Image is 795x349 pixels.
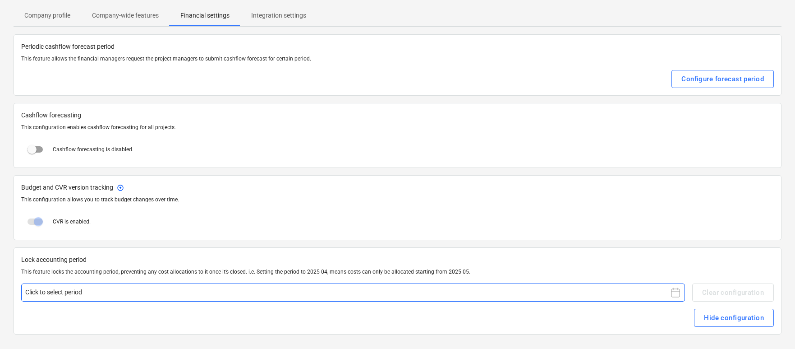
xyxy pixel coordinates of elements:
[21,42,774,51] p: Periodic cashflow forecast period
[21,183,774,192] span: Budget and CVR version tracking
[21,284,685,302] button: Click to select period
[53,218,91,226] p: CVR is enabled.
[21,196,774,204] p: This configuration allows you to track budget changes over time.
[681,73,764,85] div: Configure forecast period
[21,124,774,131] p: This configuration enables cashflow forecasting for all projects.
[21,268,774,276] p: This feature locks the accounting period, preventing any cost allocations to it once it’s closed....
[750,306,795,349] iframe: Chat Widget
[704,312,764,324] div: Hide configuration
[671,70,774,88] button: Configure forecast period
[21,55,774,63] p: This feature allows the financial managers request the project managers to submit cashflow foreca...
[92,11,159,20] p: Company-wide features
[251,11,306,20] p: Integration settings
[117,184,124,191] span: arrow_circle_up
[117,184,124,191] div: This feature is not available in your plan. To use this feature, upgrade your subscription.
[53,146,133,154] p: Cashflow forecasting is disabled.
[21,255,774,265] p: Lock accounting period
[24,11,70,20] p: Company profile
[694,309,774,327] button: Hide configuration
[180,11,230,20] p: Financial settings
[21,111,774,120] span: Cashflow forecasting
